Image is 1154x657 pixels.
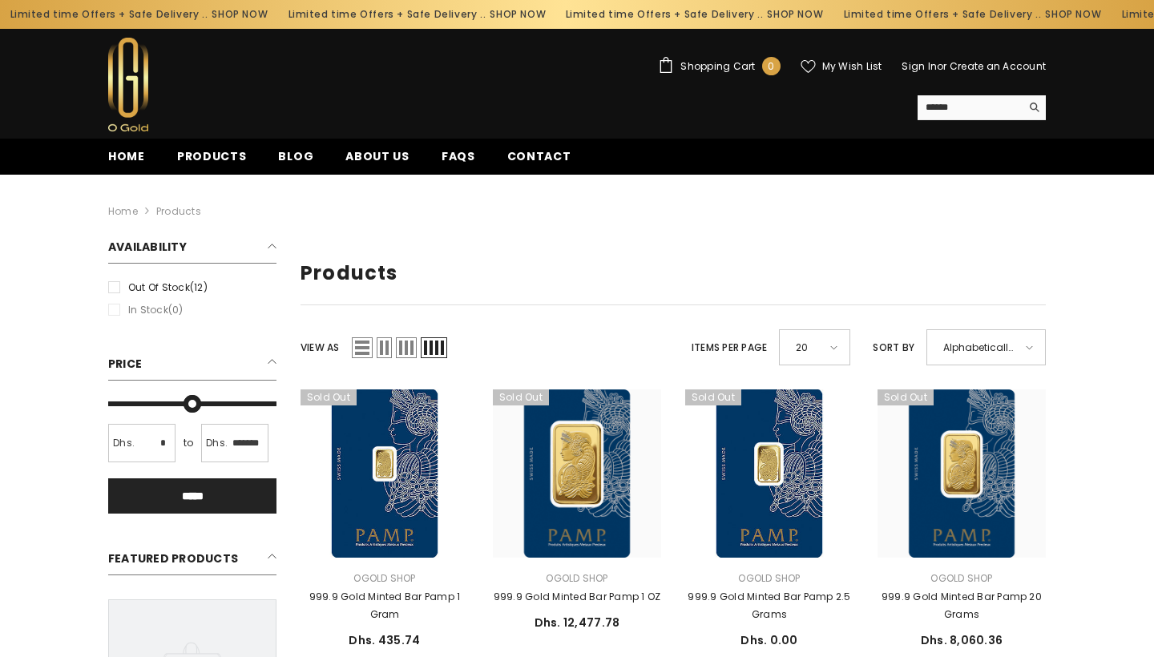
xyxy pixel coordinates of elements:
h2: Featured Products [108,546,276,575]
a: 999.9 Gold Minted Bar Pamp 20 Grams [878,588,1046,623]
span: Grid 3 [396,337,417,358]
span: My Wish List [822,62,882,71]
button: Search [1021,95,1046,119]
span: Dhs. 0.00 [740,632,798,648]
a: 999.9 Gold Minted Bar Pamp 1 OZ [493,389,661,558]
span: About us [345,148,410,164]
a: Products [161,147,263,175]
span: Price [108,356,142,372]
a: Ogold Shop [546,571,607,585]
nav: breadcrumbs [108,175,1046,226]
a: Blog [262,147,329,175]
h1: Products [301,262,1046,285]
a: Ogold Shop [353,571,415,585]
a: 999.9 Gold Minted Bar Pamp 2.5 Grams [685,389,853,558]
span: Grid 4 [421,337,447,358]
span: Dhs. 435.74 [349,632,420,648]
a: Contact [491,147,587,175]
a: SHOP NOW [1038,6,1094,23]
span: or [937,59,946,73]
a: Ogold Shop [930,571,992,585]
span: Home [108,148,145,164]
div: Limited time Offers + Safe Delivery .. [826,2,1104,27]
span: Shopping Cart [680,62,755,71]
label: Sort by [873,339,914,357]
summary: Search [918,95,1046,120]
span: Products [177,148,247,164]
span: Dhs. 12,477.78 [535,615,620,631]
a: 999.9 Gold Minted Bar Pamp 1 OZ [493,588,661,606]
span: Sold out [685,389,741,405]
a: 999.9 Gold Minted Bar Pamp 20 Grams [878,389,1046,558]
span: 20 [796,336,819,359]
a: 999.9 Gold Minted Bar Pamp 1 Gram [301,588,469,623]
a: Create an Account [950,59,1046,73]
span: FAQs [442,148,475,164]
label: View as [301,339,340,357]
div: 20 [779,329,850,365]
span: Sold out [493,389,549,405]
label: Out of stock [108,279,276,296]
span: Sold out [878,389,934,405]
a: Products [156,204,201,218]
span: Blog [278,148,313,164]
label: Items per page [692,339,767,357]
span: to [179,434,198,452]
span: (12) [190,280,208,294]
span: 0 [768,58,774,75]
a: My Wish List [801,59,882,74]
span: Dhs. 8,060.36 [921,632,1003,648]
img: Ogold Shop [108,38,148,131]
span: Alphabetically, A-Z [943,336,1015,359]
a: Home [92,147,161,175]
span: Contact [507,148,571,164]
span: Sold out [301,389,357,405]
a: Shopping Cart [658,57,780,75]
span: Dhs. [113,434,135,452]
a: SHOP NOW [760,6,816,23]
a: About us [329,147,426,175]
div: Limited time Offers + Safe Delivery .. [270,2,548,27]
a: Home [108,203,138,220]
span: List [352,337,373,358]
a: 999.9 Gold Minted Bar Pamp 2.5 Grams [685,588,853,623]
a: Ogold Shop [738,571,800,585]
a: 999.9 Gold Minted Bar Pamp 1 Gram [301,389,469,558]
a: SHOP NOW [204,6,260,23]
div: Limited time Offers + Safe Delivery .. [548,2,826,27]
a: Sign In [902,59,937,73]
div: Alphabetically, A-Z [926,329,1046,365]
span: Availability [108,239,187,255]
a: FAQs [426,147,491,175]
a: SHOP NOW [482,6,539,23]
span: Dhs. [206,434,228,452]
span: Grid 2 [377,337,392,358]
